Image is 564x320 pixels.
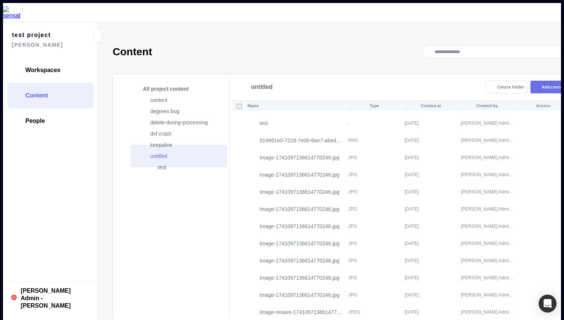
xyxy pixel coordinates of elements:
td: JPG [345,252,401,269]
td: PNG [345,132,401,149]
span: [PERSON_NAME] [12,40,77,50]
td: [PERSON_NAME] Admin - [PERSON_NAME] [458,149,514,166]
span: Workspaces [25,66,60,74]
p: test [158,163,215,172]
p: Image-1741097136614770246.jpg [260,172,339,178]
td: JPG [345,149,401,166]
p: Image-1741097136614770246.jpg [260,223,339,229]
td: JPG [345,201,401,217]
th: Name [245,100,345,111]
a: Workspaces [7,58,93,83]
p: dxf crash [150,129,215,138]
td: [DATE] [402,132,457,149]
p: Image-1741097136614770246.jpg [260,189,339,195]
th: Created at [402,100,457,111]
td: [PERSON_NAME] Admin - [PERSON_NAME] [458,287,514,303]
td: [DATE] [402,167,457,183]
td: [DATE] [402,287,457,303]
p: Image-1741097136614770246.jpg [260,292,339,298]
td: [PERSON_NAME] Admin - [PERSON_NAME] [458,184,514,200]
td: - [345,115,401,131]
div: Open Intercom Messenger [539,295,557,313]
td: JPG [345,235,401,252]
td: [PERSON_NAME] Admin - [PERSON_NAME] [458,115,514,131]
td: [DATE] [402,270,457,286]
p: Image-1741097136614770246.jpg [260,258,339,264]
text: CK [12,296,16,299]
th: Type [345,100,401,111]
td: [DATE] [402,218,457,234]
td: [PERSON_NAME] Admin - [PERSON_NAME] [458,218,514,234]
img: sensat [3,6,22,19]
p: Image-resave-1741097136614770246.jpeg [260,309,344,315]
div: Create folder [497,85,524,89]
a: Content [7,83,93,108]
td: [DATE] [402,201,457,217]
td: JPG [345,218,401,234]
p: untitled [150,152,215,161]
p: All project content [143,84,226,93]
p: Image-1741097136614770246.jpg [260,206,339,212]
span: People [25,117,45,125]
p: Image-1741097136614770246.jpg [260,240,339,246]
span: [PERSON_NAME] Admin - [PERSON_NAME] [21,287,90,310]
td: [DATE] [402,184,457,200]
td: [DATE] [402,149,457,166]
td: [PERSON_NAME] Admin - [PERSON_NAME] [458,132,514,149]
td: [PERSON_NAME] Admin - [PERSON_NAME] [458,270,514,286]
p: Image-1741097136614770246.jpg [260,155,339,161]
td: [DATE] [402,252,457,269]
td: JPG [345,184,401,200]
span: untitled [251,84,273,90]
h2: Content [113,46,152,58]
td: [PERSON_NAME] Admin - [PERSON_NAME] [458,235,514,252]
p: content [150,96,215,105]
button: Create folder [486,81,527,93]
th: Created by [458,100,514,111]
td: [PERSON_NAME] Admin - [PERSON_NAME] [458,167,514,183]
span: test project [12,30,77,40]
span: Content [25,92,48,99]
td: [PERSON_NAME] Admin - [PERSON_NAME] [458,252,514,269]
p: Image-1741097136614770246.jpg [260,275,339,281]
td: JPG [345,167,401,183]
p: delete-during-processing [150,118,215,127]
p: 019661e0-722d-7e00-8ae7-abede4cee1de.png [260,137,344,143]
p: test [260,120,344,126]
td: JPG [345,287,401,303]
td: [DATE] [402,115,457,131]
p: keepalive [150,140,215,149]
td: JPG [345,270,401,286]
td: [DATE] [402,235,457,252]
a: People [7,108,93,134]
td: [PERSON_NAME] Admin - [PERSON_NAME] [458,201,514,217]
p: degrees bug [150,107,215,116]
